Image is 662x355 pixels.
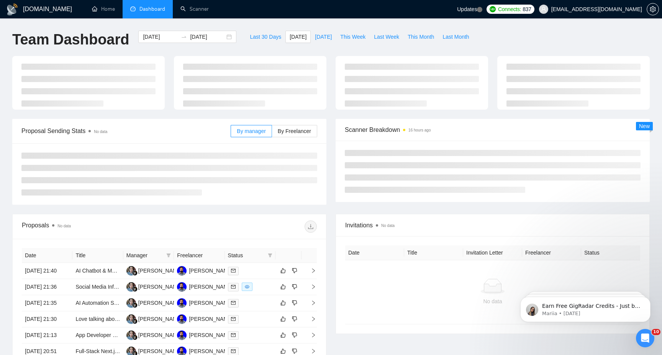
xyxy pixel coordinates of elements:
[177,316,233,322] a: HA[PERSON_NAME]
[463,245,522,260] th: Invitation Letter
[231,333,236,337] span: mail
[231,317,236,321] span: mail
[404,245,463,260] th: Title
[374,33,399,41] span: Last Week
[639,123,650,129] span: New
[132,302,138,308] img: gigradar-bm.png
[75,268,249,274] a: AI Chatbot & Messaging Automation for Website + Telegram + WhatsApp
[132,286,138,292] img: gigradar-bm.png
[285,31,311,43] button: [DATE]
[72,279,123,295] td: Social Media Influencer Campaign & Affiliate Program Manager (Fashion/AI Focus)
[231,301,236,305] span: mail
[189,299,233,307] div: [PERSON_NAME]
[370,31,403,43] button: Last Week
[636,329,654,347] iframe: Intercom live chat
[177,299,233,306] a: HA[PERSON_NAME]
[280,316,286,322] span: like
[22,327,72,343] td: [DATE] 21:13
[177,282,187,292] img: HA
[408,33,434,41] span: This Month
[22,263,72,279] td: [DATE] 21:40
[132,335,138,340] img: gigradar-bm.png
[72,311,123,327] td: Love talking about tech? You could be our next YouTube Host — no experience required
[231,268,236,273] span: mail
[279,282,288,291] button: like
[457,6,477,12] span: Updates
[246,31,285,43] button: Last 30 Days
[403,31,438,43] button: This Month
[75,300,196,306] a: AI Automation Specialist for Business Optimization
[279,330,288,340] button: like
[126,330,136,340] img: SL
[72,248,123,263] th: Title
[126,316,182,322] a: SL[PERSON_NAME]
[21,126,231,136] span: Proposal Sending Stats
[292,300,297,306] span: dislike
[139,6,165,12] span: Dashboard
[138,266,182,275] div: [PERSON_NAME]
[177,266,187,276] img: HA
[177,298,187,308] img: HA
[126,251,163,260] span: Manager
[75,348,300,354] a: Full-Stack Next.js + Tailwind + Postgres (Supabase) — Build Risk Intelligence Dashboard MVP
[250,33,281,41] span: Last 30 Days
[94,130,107,134] span: No data
[305,268,316,273] span: right
[72,295,123,311] td: AI Automation Specialist for Business Optimization
[498,5,521,13] span: Connects:
[177,348,233,354] a: HA[PERSON_NAME]
[22,279,72,295] td: [DATE] 21:36
[123,248,174,263] th: Manager
[280,284,286,290] span: like
[290,266,299,275] button: dislike
[75,316,285,322] a: Love talking about tech? You could be our next YouTube Host — no experience required
[174,248,224,263] th: Freelancer
[138,283,182,291] div: [PERSON_NAME]
[177,332,233,338] a: HA[PERSON_NAME]
[305,316,316,322] span: right
[177,330,187,340] img: HA
[189,315,233,323] div: [PERSON_NAME]
[126,283,182,289] a: SL[PERSON_NAME]
[292,268,297,274] span: dislike
[12,31,129,49] h1: Team Dashboard
[279,266,288,275] button: like
[292,332,297,338] span: dislike
[190,33,225,41] input: End date
[351,297,634,306] div: No data
[581,245,640,260] th: Status
[6,3,18,16] img: logo
[336,31,370,43] button: This Week
[290,298,299,307] button: dislike
[143,33,178,41] input: Start date
[126,267,182,273] a: SL[PERSON_NAME]
[509,281,662,334] iframe: Intercom notifications message
[438,31,473,43] button: Last Month
[442,33,469,41] span: Last Month
[290,330,299,340] button: dislike
[189,331,233,339] div: [PERSON_NAME]
[345,125,641,135] span: Scanner Breakdown
[180,6,209,12] a: searchScanner
[132,319,138,324] img: gigradar-bm.png
[189,283,233,291] div: [PERSON_NAME]
[22,220,169,233] div: Proposals
[345,245,404,260] th: Date
[181,34,187,40] span: to
[75,284,272,290] a: Social Media Influencer Campaign & Affiliate Program Manager (Fashion/AI Focus)
[280,332,286,338] span: like
[189,266,233,275] div: [PERSON_NAME]
[381,224,395,228] span: No data
[22,311,72,327] td: [DATE] 21:30
[290,314,299,324] button: dislike
[278,128,311,134] span: By Freelancer
[138,331,182,339] div: [PERSON_NAME]
[305,348,316,354] span: right
[268,253,272,258] span: filter
[126,348,182,354] a: SL[PERSON_NAME]
[647,3,659,15] button: setting
[165,250,172,261] span: filter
